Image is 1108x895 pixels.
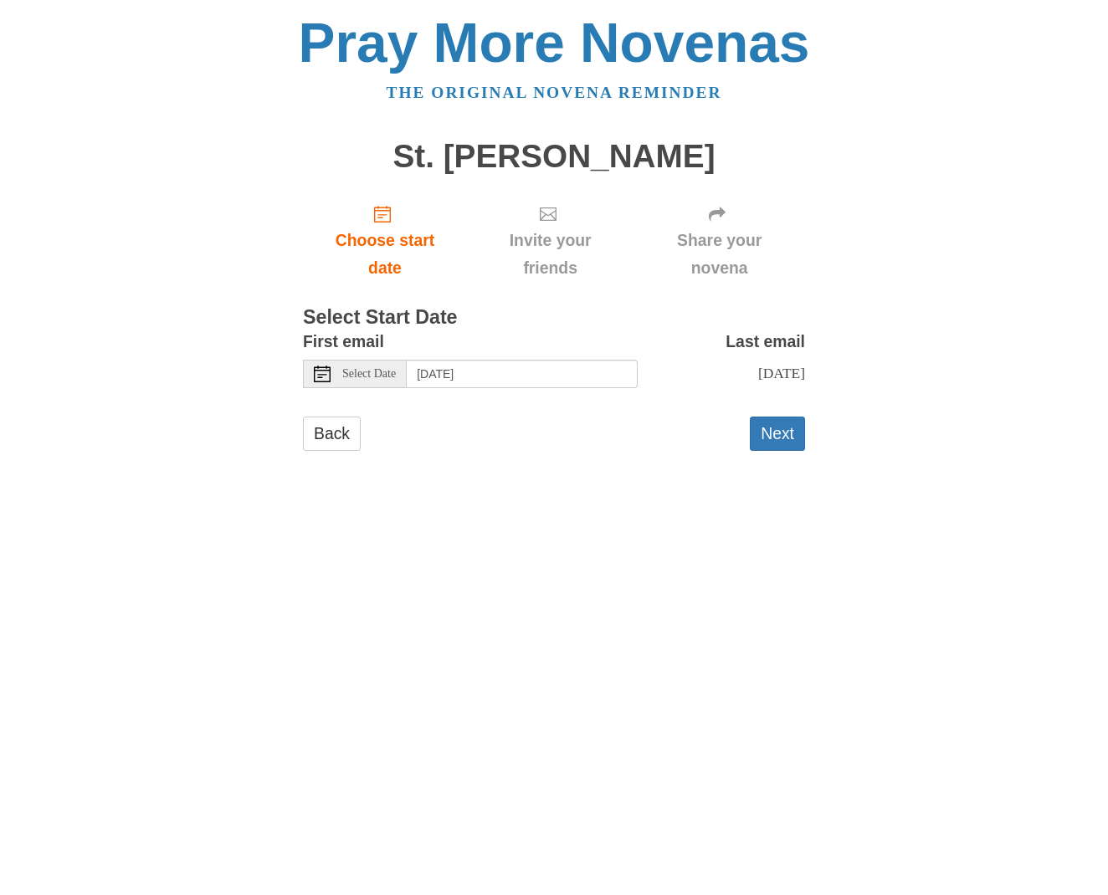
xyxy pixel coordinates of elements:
[387,84,722,101] a: The original novena reminder
[726,328,805,355] label: Last email
[303,307,805,329] h3: Select Start Date
[484,227,617,282] span: Invite your friends
[303,139,805,175] h1: St. [PERSON_NAME]
[750,417,805,451] button: Next
[299,12,810,74] a: Pray More Novenas
[467,191,634,290] div: Click "Next" to confirm your start date first.
[303,328,384,355] label: First email
[303,417,361,451] a: Back
[342,368,396,380] span: Select Date
[320,227,450,282] span: Choose start date
[758,365,805,381] span: [DATE]
[650,227,788,282] span: Share your novena
[634,191,805,290] div: Click "Next" to confirm your start date first.
[303,191,467,290] a: Choose start date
